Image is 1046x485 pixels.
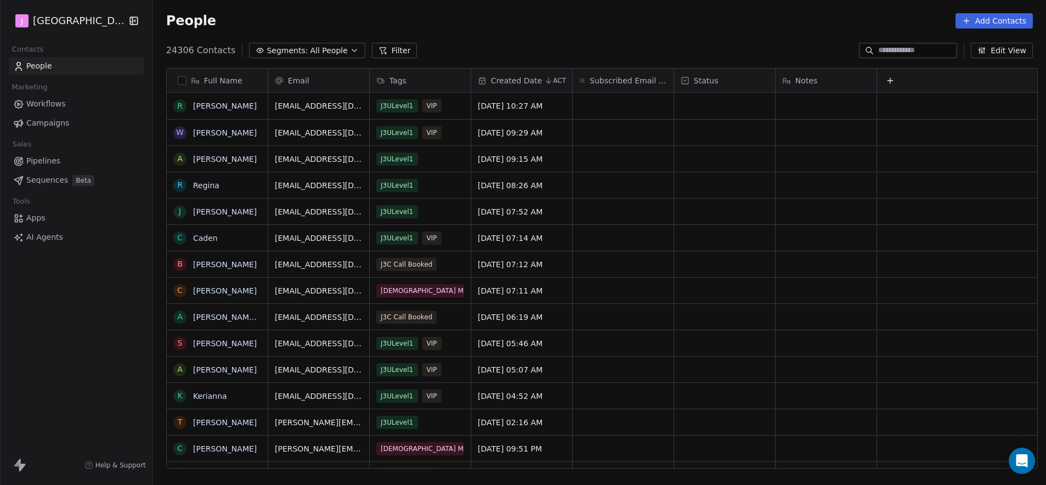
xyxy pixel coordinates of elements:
span: VIP [422,337,441,350]
span: [EMAIL_ADDRESS][DOMAIN_NAME] [275,127,363,138]
a: [PERSON_NAME] [193,418,257,427]
span: [DEMOGRAPHIC_DATA] Module [376,442,464,455]
a: Campaigns [9,114,144,132]
span: J3C Call Booked [376,258,437,271]
span: Apps [26,212,46,224]
a: [PERSON_NAME] [193,339,257,348]
span: Tools [8,193,35,210]
span: [EMAIL_ADDRESS][DOMAIN_NAME] [275,338,363,349]
a: Apps [9,209,144,227]
div: Notes [776,69,877,92]
a: [PERSON_NAME] [193,365,257,374]
a: [PERSON_NAME] [193,286,257,295]
span: Segments: [267,45,308,57]
div: C [177,443,183,454]
span: J3ULevel1 [376,363,418,376]
span: [DATE] 10:27 AM [478,100,566,111]
span: Subscribed Email Categories [590,75,667,86]
span: [EMAIL_ADDRESS][DOMAIN_NAME] [275,312,363,323]
span: People [26,60,52,72]
span: VIP [422,99,441,112]
span: [DATE] 06:19 AM [478,312,566,323]
span: [EMAIL_ADDRESS][DOMAIN_NAME] [275,206,363,217]
span: Help & Support [95,461,146,470]
span: J3ULevel1 [376,205,418,218]
span: 24306 Contacts [166,44,236,57]
span: [EMAIL_ADDRESS][DOMAIN_NAME] [275,285,363,296]
span: [EMAIL_ADDRESS][DOMAIN_NAME] [275,233,363,244]
div: B [177,258,183,270]
div: R [177,179,183,191]
a: Help & Support [84,461,146,470]
a: [PERSON_NAME] [193,155,257,163]
span: [EMAIL_ADDRESS][DOMAIN_NAME] [275,259,363,270]
span: Campaigns [26,117,69,129]
span: Sales [8,136,36,153]
div: W [176,127,184,138]
a: [PERSON_NAME] Van der [PERSON_NAME] [193,313,355,322]
span: Beta [72,175,94,186]
span: VIP [422,126,441,139]
div: A [177,364,183,375]
span: J3ULevel1 [376,153,418,166]
a: Kerianna [193,392,227,401]
span: [DATE] 07:52 AM [478,206,566,217]
span: [GEOGRAPHIC_DATA] [33,14,125,28]
span: J [21,15,23,26]
a: [PERSON_NAME] [193,128,257,137]
a: [PERSON_NAME] [193,101,257,110]
div: Open Intercom Messenger [1009,448,1035,474]
button: Filter [372,43,417,58]
span: Notes [795,75,817,86]
span: [EMAIL_ADDRESS][DOMAIN_NAME] [275,180,363,191]
a: [PERSON_NAME] [193,260,257,269]
span: J3ULevel1 [376,232,418,245]
span: J3C Call Booked [376,469,437,482]
div: Created DateACT [471,69,572,92]
span: [DATE] 07:12 AM [478,259,566,270]
span: AI Agents [26,232,63,243]
span: VIP [422,363,441,376]
div: grid [167,93,268,469]
span: J3ULevel1 [376,416,418,429]
a: AI Agents [9,228,144,246]
div: S [177,337,182,349]
button: Add Contacts [955,13,1033,29]
a: Workflows [9,95,144,113]
span: J3ULevel1 [376,179,418,192]
a: Pipelines [9,152,144,170]
a: [PERSON_NAME] [193,444,257,453]
span: [DATE] 07:11 AM [478,285,566,296]
a: People [9,57,144,75]
span: Workflows [26,98,66,110]
span: VIP [422,232,441,245]
a: Regina [193,181,219,190]
span: [DATE] 08:26 AM [478,180,566,191]
div: K [177,390,182,402]
span: [DEMOGRAPHIC_DATA] Module [376,284,464,297]
div: Tags [370,69,471,92]
span: Marketing [7,79,52,95]
a: SequencesBeta [9,171,144,189]
span: [DATE] 02:16 AM [478,417,566,428]
span: Status [694,75,719,86]
span: [DATE] 09:51 PM [478,443,566,454]
button: J[GEOGRAPHIC_DATA] [13,12,121,30]
span: [PERSON_NAME][EMAIL_ADDRESS][PERSON_NAME][DOMAIN_NAME] [275,417,363,428]
span: Tags [389,75,406,86]
span: Pipelines [26,155,60,167]
span: ACT [553,76,566,85]
span: J3ULevel1 [376,126,418,139]
div: T [178,416,183,428]
span: [DATE] 07:14 AM [478,233,566,244]
span: Contacts [7,41,48,58]
span: J3ULevel1 [376,337,418,350]
span: VIP [422,390,441,403]
button: Edit View [971,43,1033,58]
span: J3ULevel1 [376,99,418,112]
div: grid [268,93,1038,469]
span: [DATE] 05:07 AM [478,364,566,375]
span: [PERSON_NAME][EMAIL_ADDRESS][DOMAIN_NAME] [275,443,363,454]
span: J3ULevel1 [376,390,418,403]
span: All People [310,45,347,57]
